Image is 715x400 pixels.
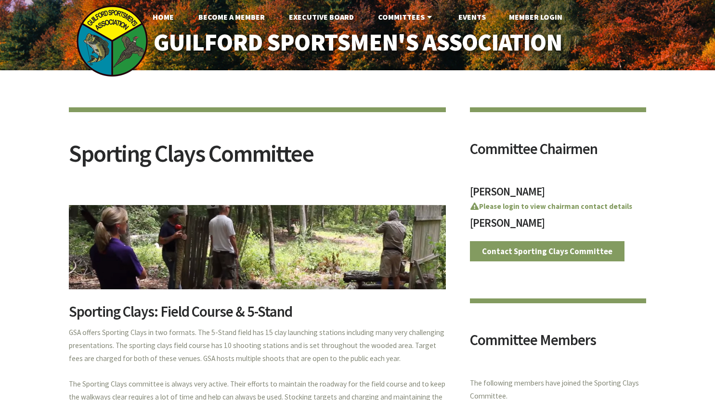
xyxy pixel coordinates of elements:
[281,7,362,26] a: Executive Board
[501,7,570,26] a: Member Login
[470,217,647,234] h3: [PERSON_NAME]
[69,304,446,326] h2: Sporting Clays: Field Course & 5-Stand
[470,186,647,203] h3: [PERSON_NAME]
[133,22,582,63] a: Guilford Sportsmen's Association
[76,5,148,77] img: logo_sm.png
[470,202,632,211] a: Please login to view chairman contact details
[451,7,494,26] a: Events
[370,7,442,26] a: Committees
[470,142,647,164] h2: Committee Chairmen
[69,142,446,178] h2: Sporting Clays Committee
[145,7,182,26] a: Home
[470,241,625,261] a: Contact Sporting Clays Committee
[191,7,273,26] a: Become A Member
[470,333,647,355] h2: Committee Members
